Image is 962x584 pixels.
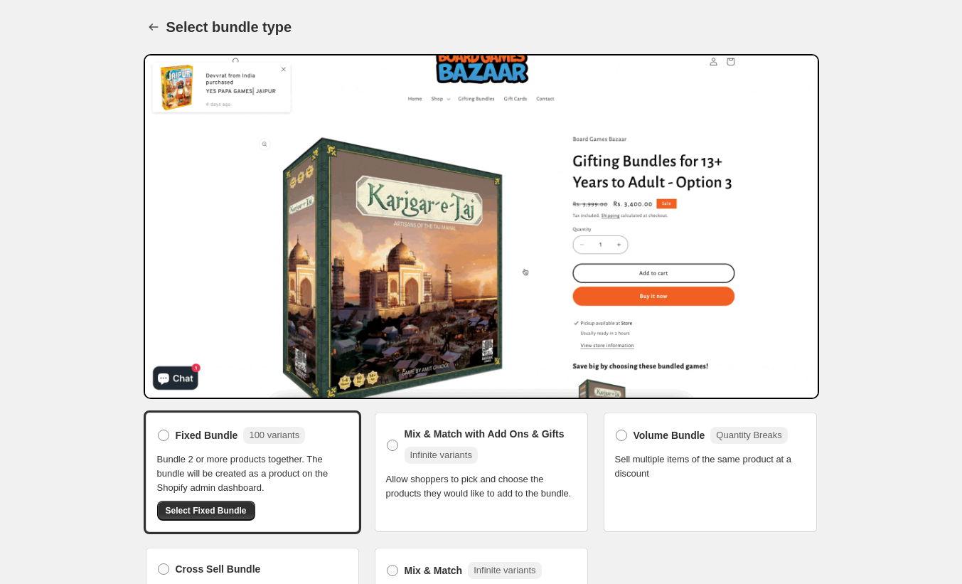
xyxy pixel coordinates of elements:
[176,562,261,576] span: Cross Sell Bundle
[157,501,255,521] button: Select Fixed Bundle
[405,427,565,441] span: Mix & Match with Add Ons & Gifts
[474,565,535,575] span: Infinite variants
[166,18,292,36] h1: Select bundle type
[386,472,577,501] span: Allow shoppers to pick and choose the products they would like to add to the bundle.
[144,17,164,37] button: Back
[144,54,819,399] img: Bundle Preview
[405,563,463,578] span: Mix & Match
[716,430,782,440] span: Quantity Breaks
[615,452,806,481] span: Sell multiple items of the same product at a discount
[166,505,247,516] span: Select Fixed Bundle
[634,428,705,442] span: Volume Bundle
[410,450,472,460] span: Infinite variants
[157,452,348,495] span: Bundle 2 or more products together. The bundle will be created as a product on the Shopify admin ...
[249,430,299,440] span: 100 variants
[176,428,238,442] span: Fixed Bundle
